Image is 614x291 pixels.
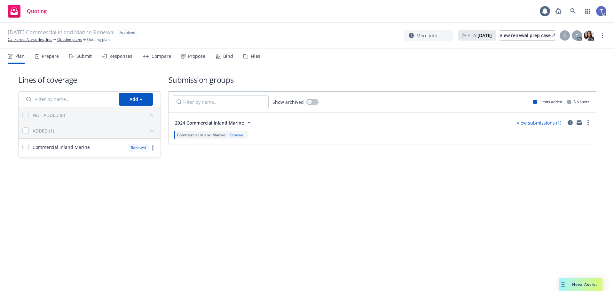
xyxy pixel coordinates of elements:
[416,32,441,39] span: More info...
[57,37,82,42] a: Quoting plans
[169,74,596,85] h1: Submission groups
[33,127,54,134] div: ADDED (1)
[584,119,592,126] a: more
[120,30,135,35] span: Archived
[5,2,49,20] a: Quoting
[517,120,561,126] a: View submissions (1)
[87,37,110,42] span: Quoting plan
[130,93,142,105] div: Add
[149,144,157,152] a: more
[599,32,606,39] a: more
[18,74,161,85] h1: Lines of coverage
[119,93,153,106] button: Add
[581,5,594,18] a: Switch app
[228,132,246,138] div: Renewal
[8,37,52,42] a: Cal Forest Nurseries, Inc.
[152,54,171,59] div: Compare
[33,110,157,120] button: NOT ADDED (0)
[572,282,597,287] span: Nova Assist
[575,119,583,126] a: mail
[559,278,567,291] div: Drag to move
[567,5,579,18] a: Search
[8,28,114,37] span: [DATE] Commercial Inland Marine Renewal
[567,99,589,104] div: No limits
[15,54,25,59] div: Plan
[128,144,149,152] div: Renewal
[173,116,255,129] button: 2024 Commercial Inland Marine
[533,99,562,104] div: Limits added
[33,144,90,150] span: Commercial Inland Marine
[177,132,225,138] span: Commercial Inland Marine
[33,112,65,119] div: NOT ADDED (0)
[552,5,565,18] a: Report a Bug
[576,32,578,39] span: T
[584,30,594,41] img: photo
[27,9,47,14] span: Quoting
[251,54,260,59] div: Files
[109,54,132,59] div: Responses
[188,54,205,59] div: Propose
[559,278,602,291] button: Nova Assist
[33,126,157,136] button: ADDED (1)
[404,30,453,41] button: More info...
[566,119,574,126] a: circleInformation
[173,96,269,108] input: Filter by name...
[500,31,555,40] div: View renewal prep case
[76,54,92,59] div: Submit
[175,119,244,126] span: 2024 Commercial Inland Marine
[596,6,606,16] img: photo
[500,30,555,41] a: View renewal prep case
[223,54,233,59] div: Bind
[272,99,304,105] span: Show archived
[477,32,492,38] strong: [DATE]
[42,54,59,59] div: Prepare
[468,32,492,39] span: ETA :
[22,93,115,106] input: Filter by name...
